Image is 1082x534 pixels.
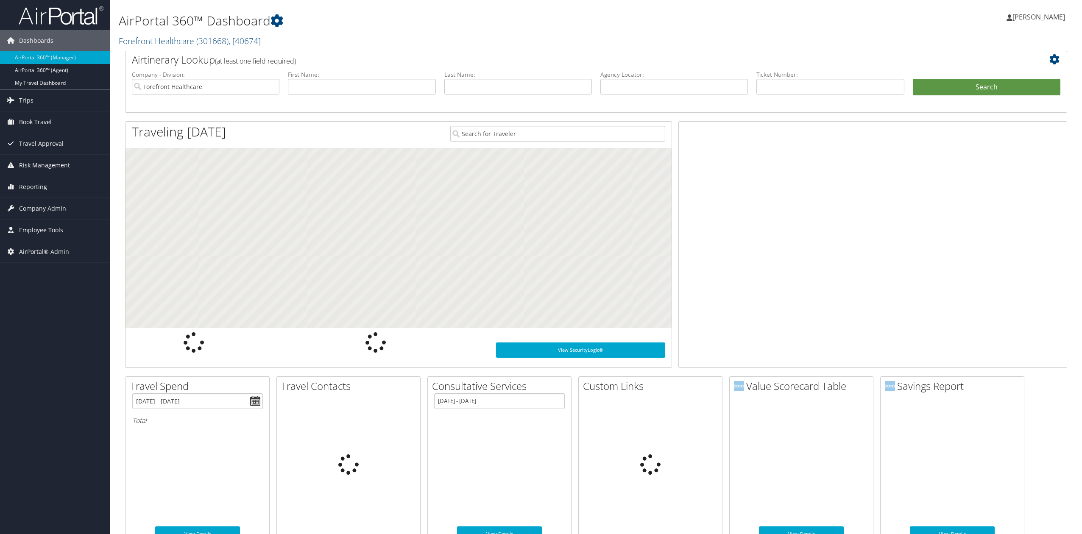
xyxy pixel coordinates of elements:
[19,155,70,176] span: Risk Management
[132,70,279,79] label: Company - Division:
[215,56,296,66] span: (at least one field required)
[432,379,571,393] h2: Consultative Services
[19,241,69,262] span: AirPortal® Admin
[19,30,53,51] span: Dashboards
[132,53,982,67] h2: Airtinerary Lookup
[913,79,1060,96] button: Search
[119,35,261,47] a: Forefront Healthcare
[1012,12,1065,22] span: [PERSON_NAME]
[734,381,744,391] img: domo-logo.png
[1007,4,1074,30] a: [PERSON_NAME]
[756,70,904,79] label: Ticket Number:
[196,35,229,47] span: ( 301668 )
[130,379,269,393] h2: Travel Spend
[450,126,665,142] input: Search for Traveler
[132,416,263,425] h6: Total
[734,379,873,393] h2: Value Scorecard Table
[885,381,895,391] img: domo-logo.png
[288,70,435,79] label: First Name:
[19,133,64,154] span: Travel Approval
[19,198,66,219] span: Company Admin
[19,176,47,197] span: Reporting
[281,379,420,393] h2: Travel Contacts
[885,379,1024,393] h2: Savings Report
[444,70,592,79] label: Last Name:
[19,90,33,111] span: Trips
[19,111,52,133] span: Book Travel
[132,123,226,141] h1: Traveling [DATE]
[19,6,103,25] img: airportal-logo.png
[19,220,63,241] span: Employee Tools
[229,35,261,47] span: , [ 40674 ]
[119,12,755,30] h1: AirPortal 360™ Dashboard
[496,342,665,358] a: View SecurityLogic®
[600,70,748,79] label: Agency Locator:
[583,379,722,393] h2: Custom Links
